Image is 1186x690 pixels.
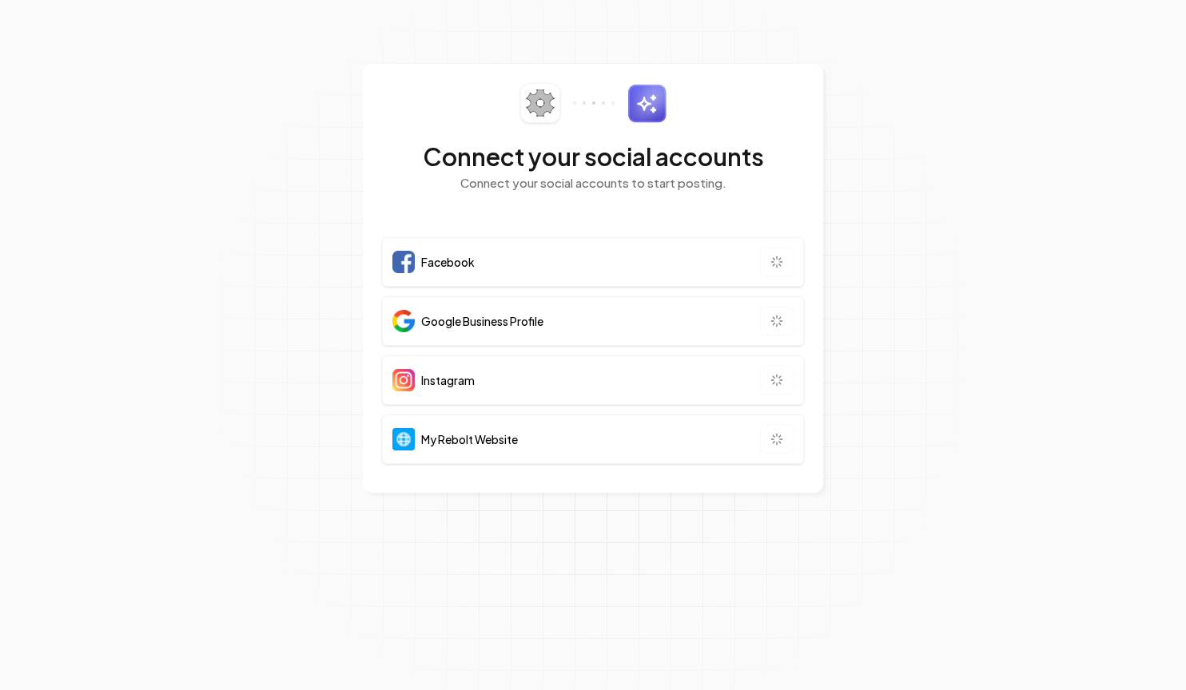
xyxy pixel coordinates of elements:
[627,84,667,123] img: sparkles.svg
[382,142,804,171] h2: Connect your social accounts
[421,313,543,329] span: Google Business Profile
[421,431,518,447] span: My Rebolt Website
[392,251,415,273] img: Facebook
[392,369,415,391] img: Instagram
[573,101,615,105] img: connector-dots.svg
[382,174,804,192] p: Connect your social accounts to start posting.
[392,310,415,332] img: Google
[421,254,475,270] span: Facebook
[392,428,415,450] img: Website
[421,372,475,388] span: Instagram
